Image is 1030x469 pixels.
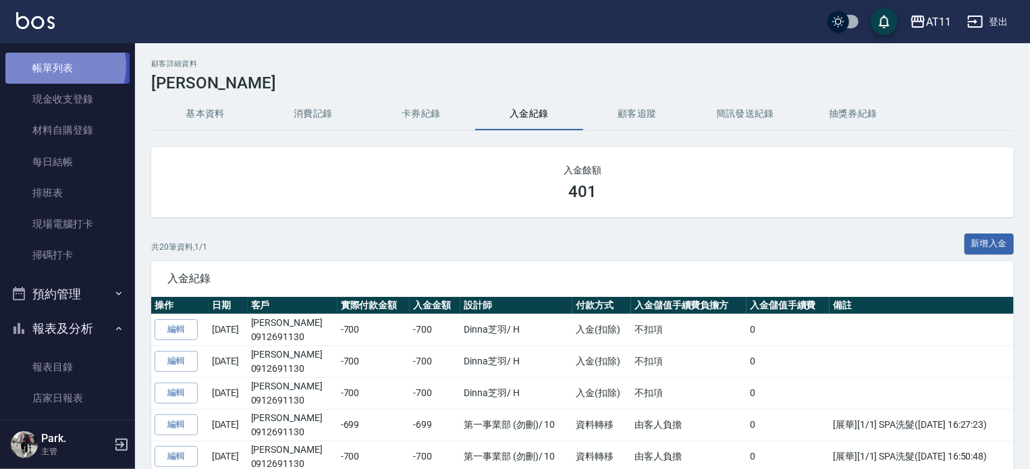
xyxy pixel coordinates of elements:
[747,314,830,346] td: 0
[155,319,198,340] a: 編輯
[5,414,130,445] a: 互助日報表
[367,98,475,130] button: 卡券紀錄
[830,297,1014,314] th: 備註
[747,409,830,441] td: 0
[460,409,572,441] td: 第一事業部 (勿刪) / 10
[155,414,198,435] a: 編輯
[337,409,410,441] td: -699
[155,383,198,404] a: 編輯
[41,432,110,445] h5: Park.
[167,272,998,285] span: 入金紀錄
[926,13,951,30] div: AT11
[251,330,334,344] p: 0912691130
[5,146,130,177] a: 每日結帳
[799,98,907,130] button: 抽獎券紀錄
[475,98,583,130] button: 入金紀錄
[209,297,248,314] th: 日期
[5,277,130,312] button: 預約管理
[151,98,259,130] button: 基本資料
[155,446,198,467] a: 編輯
[572,297,631,314] th: 付款方式
[460,346,572,377] td: Dinna芝羽 / H
[5,84,130,115] a: 現金收支登錄
[5,240,130,271] a: 掃碼打卡
[155,351,198,372] a: 編輯
[11,431,38,458] img: Person
[631,346,747,377] td: 不扣項
[209,377,248,409] td: [DATE]
[248,377,337,409] td: [PERSON_NAME]
[5,53,130,84] a: 帳單列表
[572,314,631,346] td: 入金(扣除)
[251,362,334,376] p: 0912691130
[209,346,248,377] td: [DATE]
[631,314,747,346] td: 不扣項
[631,409,747,441] td: 由客人負擔
[167,163,998,177] h2: 入金餘額
[691,98,799,130] button: 簡訊發送紀錄
[747,377,830,409] td: 0
[631,297,747,314] th: 入金儲值手續費負擔方
[410,377,460,409] td: -700
[460,377,572,409] td: Dinna芝羽 / H
[5,383,130,414] a: 店家日報表
[965,233,1014,254] button: 新增入金
[248,297,337,314] th: 客戶
[248,409,337,441] td: [PERSON_NAME]
[337,297,410,314] th: 實際付款金額
[259,98,367,130] button: 消費記錄
[151,59,1014,68] h2: 顧客詳細資料
[410,346,460,377] td: -700
[337,377,410,409] td: -700
[5,177,130,209] a: 排班表
[251,393,334,408] p: 0912691130
[5,352,130,383] a: 報表目錄
[572,409,631,441] td: 資料轉移
[904,8,956,36] button: AT11
[747,346,830,377] td: 0
[568,182,597,201] h3: 401
[248,346,337,377] td: [PERSON_NAME]
[830,409,1014,441] td: [展華][1/1] SPA洗髮([DATE] 16:27:23)
[41,445,110,458] p: 主管
[460,314,572,346] td: Dinna芝羽 / H
[209,314,248,346] td: [DATE]
[337,346,410,377] td: -700
[5,311,130,346] button: 報表及分析
[583,98,691,130] button: 顧客追蹤
[460,297,572,314] th: 設計師
[572,377,631,409] td: 入金(扣除)
[16,12,55,29] img: Logo
[5,209,130,240] a: 現場電腦打卡
[248,314,337,346] td: [PERSON_NAME]
[410,314,460,346] td: -700
[151,74,1014,92] h3: [PERSON_NAME]
[151,241,207,253] p: 共 20 筆資料, 1 / 1
[572,346,631,377] td: 入金(扣除)
[209,409,248,441] td: [DATE]
[410,409,460,441] td: -699
[337,314,410,346] td: -700
[747,297,830,314] th: 入金儲值手續費
[251,425,334,439] p: 0912691130
[410,297,460,314] th: 入金金額
[631,377,747,409] td: 不扣項
[151,297,209,314] th: 操作
[5,115,130,146] a: 材料自購登錄
[962,9,1014,34] button: 登出
[871,8,898,35] button: save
